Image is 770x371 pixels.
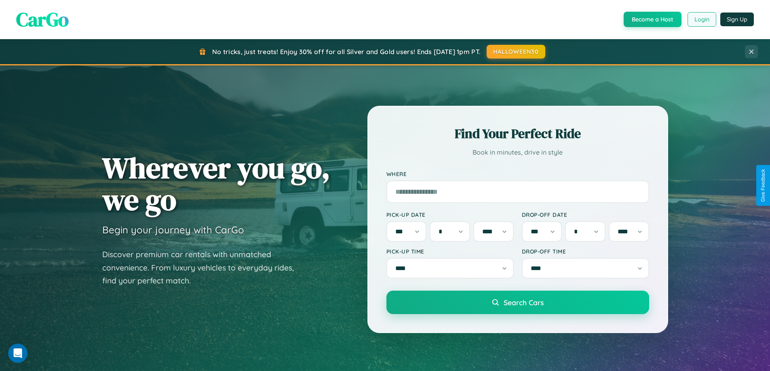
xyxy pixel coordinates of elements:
[386,291,649,314] button: Search Cars
[720,13,754,26] button: Sign Up
[102,224,244,236] h3: Begin your journey with CarGo
[102,248,304,287] p: Discover premium car rentals with unmatched convenience. From luxury vehicles to everyday rides, ...
[624,12,681,27] button: Become a Host
[386,147,649,158] p: Book in minutes, drive in style
[386,211,514,218] label: Pick-up Date
[487,45,545,59] button: HALLOWEEN30
[386,248,514,255] label: Pick-up Time
[522,211,649,218] label: Drop-off Date
[16,6,69,33] span: CarGo
[386,125,649,143] h2: Find Your Perfect Ride
[386,170,649,177] label: Where
[504,298,544,307] span: Search Cars
[212,48,481,56] span: No tricks, just treats! Enjoy 30% off for all Silver and Gold users! Ends [DATE] 1pm PT.
[522,248,649,255] label: Drop-off Time
[8,344,27,363] iframe: Intercom live chat
[688,12,716,27] button: Login
[102,152,330,216] h1: Wherever you go, we go
[760,169,766,202] div: Give Feedback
